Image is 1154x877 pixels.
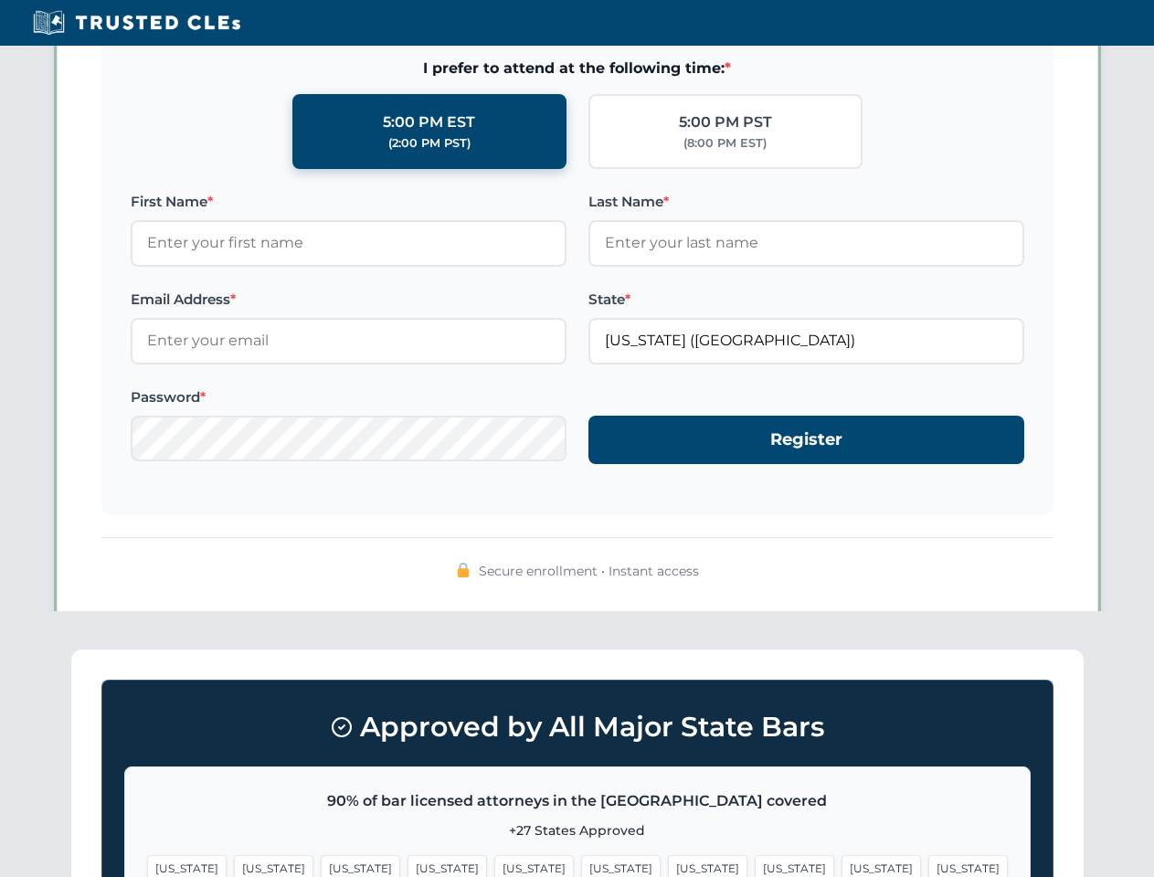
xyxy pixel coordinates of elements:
[383,111,475,134] div: 5:00 PM EST
[131,220,566,266] input: Enter your first name
[131,289,566,311] label: Email Address
[588,220,1024,266] input: Enter your last name
[147,820,1008,840] p: +27 States Approved
[456,563,471,577] img: 🔒
[588,191,1024,213] label: Last Name
[588,416,1024,464] button: Register
[131,57,1024,80] span: I prefer to attend at the following time:
[679,111,772,134] div: 5:00 PM PST
[388,134,471,153] div: (2:00 PM PST)
[131,318,566,364] input: Enter your email
[27,9,246,37] img: Trusted CLEs
[131,191,566,213] label: First Name
[683,134,767,153] div: (8:00 PM EST)
[479,561,699,581] span: Secure enrollment • Instant access
[124,703,1031,752] h3: Approved by All Major State Bars
[588,318,1024,364] input: Florida (FL)
[131,386,566,408] label: Password
[588,289,1024,311] label: State
[147,789,1008,813] p: 90% of bar licensed attorneys in the [GEOGRAPHIC_DATA] covered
